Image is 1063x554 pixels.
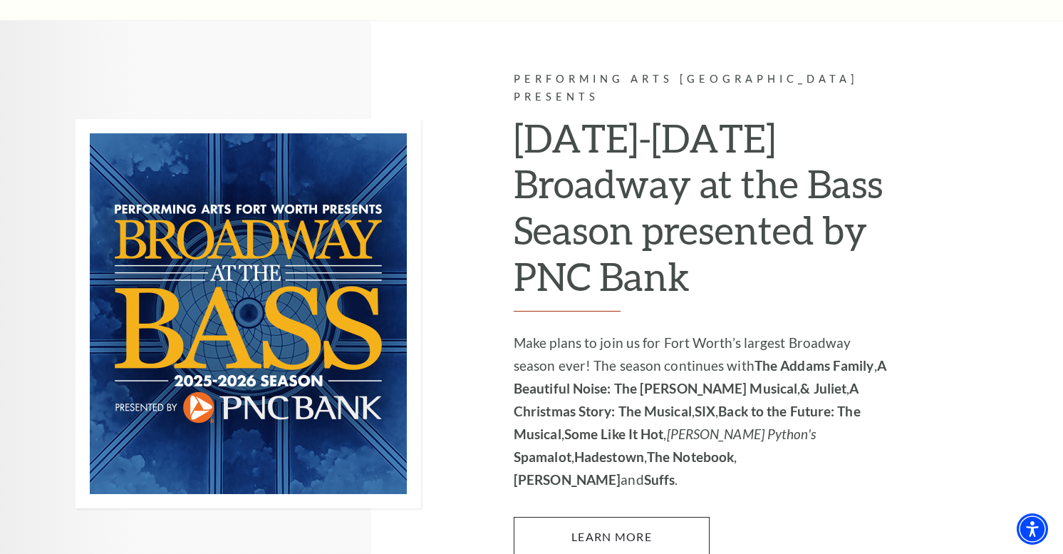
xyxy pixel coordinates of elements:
strong: A Christmas Story: The Musical [514,380,859,419]
strong: The Addams Family [755,357,874,374]
strong: Back to the Future: The Musical [514,403,861,442]
img: Performing Arts Fort Worth Presents [76,119,421,508]
strong: Suffs [644,471,675,488]
strong: Some Like It Hot [564,426,664,442]
strong: SIX [695,403,715,419]
strong: [PERSON_NAME] [514,471,621,488]
div: Accessibility Menu [1017,513,1048,545]
em: [PERSON_NAME] Python's [667,426,816,442]
strong: The Notebook [647,448,734,465]
p: Make plans to join us for Fort Worth’s largest Broadway season ever! The season continues with , ... [514,332,895,491]
strong: & Juliet [800,380,846,396]
p: Performing Arts [GEOGRAPHIC_DATA] Presents [514,71,895,106]
strong: Hadestown [574,448,644,465]
strong: Spamalot [514,448,571,465]
strong: A Beautiful Noise: The [PERSON_NAME] Musical [514,357,886,396]
h2: [DATE]-[DATE] Broadway at the Bass Season presented by PNC Bank [514,115,895,312]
